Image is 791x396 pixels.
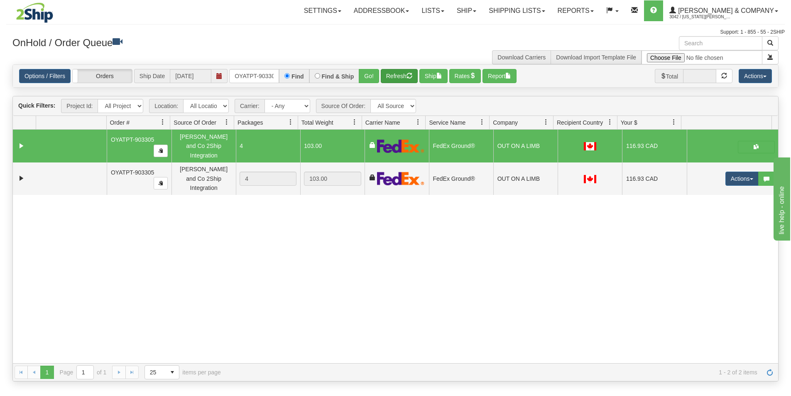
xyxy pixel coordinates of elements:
[134,69,170,83] span: Ship Date
[655,69,683,83] span: Total
[557,118,603,127] span: Recipient Country
[429,130,493,162] td: FedEx Ground®
[18,101,55,110] label: Quick Filters:
[669,13,732,21] span: 3042 / [US_STATE][PERSON_NAME]
[482,69,517,83] button: Report
[451,0,482,21] a: Ship
[144,365,221,379] span: items per page
[240,143,243,149] span: 4
[762,36,779,50] button: Search
[175,165,232,192] div: [PERSON_NAME] and Co 2Ship Integration
[16,141,27,151] a: Expand
[415,0,450,21] a: Lists
[301,118,333,127] span: Total Weight
[725,172,759,186] button: Actions
[6,5,77,15] div: live help - online
[110,118,130,127] span: Order #
[365,118,400,127] span: Carrier Name
[12,36,389,48] h3: OnHold / Order Queue
[6,29,785,36] div: Support: 1 - 855 - 55 - 2SHIP
[229,69,279,83] input: Order #
[497,54,546,61] a: Download Carriers
[304,172,361,186] div: 103.00
[679,36,762,50] input: Search
[144,365,179,379] span: Page sizes drop down
[73,69,132,83] label: Orders
[493,130,558,162] td: OUT ON A LIMB
[449,69,481,83] button: Rates
[663,0,784,21] a: [PERSON_NAME] & Company 3042 / [US_STATE][PERSON_NAME]
[377,172,425,185] img: FedEx Express®
[642,50,762,64] input: Import
[475,115,489,129] a: Service Name filter column settings
[584,142,596,150] img: CA
[13,96,778,116] div: grid toolbar
[738,141,775,153] button: Shipping Documents
[359,69,379,83] button: Go!
[156,115,170,129] a: Order # filter column settings
[621,118,637,127] span: Your $
[154,145,168,157] button: Copy to clipboard
[77,366,93,379] input: Page 1
[304,143,322,149] span: 103.00
[377,139,425,153] img: FedEx Express®
[411,115,425,129] a: Carrier Name filter column settings
[111,136,154,143] span: OYATPT-903305
[284,115,298,129] a: Packages filter column settings
[6,2,63,23] img: logo3042.jpg
[676,7,774,14] span: [PERSON_NAME] & Company
[235,99,264,113] span: Carrier:
[174,118,216,127] span: Source Of Order
[429,162,493,195] td: FedEx Ground®
[316,99,371,113] span: Source Of Order:
[149,99,183,113] span: Location:
[539,115,553,129] a: Company filter column settings
[150,368,161,376] span: 25
[584,175,596,183] img: CA
[16,173,27,184] a: Expand
[348,115,362,129] a: Total Weight filter column settings
[166,366,179,379] span: select
[175,132,232,160] div: [PERSON_NAME] and Co 2Ship Integration
[622,162,686,195] td: 116.93 CAD
[419,69,448,83] button: Ship
[111,169,154,176] span: OYATPT-903305
[220,115,234,129] a: Source Of Order filter column settings
[348,0,416,21] a: Addressbook
[154,177,168,189] button: Copy to clipboard
[40,366,54,379] span: Page 1
[763,366,776,379] a: Refresh
[60,365,107,379] span: Page of 1
[556,54,636,61] a: Download Import Template File
[233,369,757,376] span: 1 - 2 of 2 items
[61,99,98,113] span: Project Id:
[429,118,465,127] span: Service Name
[482,0,551,21] a: Shipping lists
[622,130,686,162] td: 116.93 CAD
[381,69,418,83] button: Refresh
[298,0,348,21] a: Settings
[240,172,296,186] div: 4
[322,74,354,79] label: Find & Ship
[551,0,600,21] a: Reports
[238,118,263,127] span: Packages
[291,74,304,79] label: Find
[493,162,558,195] td: OUT ON A LIMB
[772,155,790,240] iframe: chat widget
[493,118,518,127] span: Company
[19,69,71,83] a: Options / Filters
[739,69,772,83] button: Actions
[603,115,617,129] a: Recipient Country filter column settings
[667,115,681,129] a: Your $ filter column settings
